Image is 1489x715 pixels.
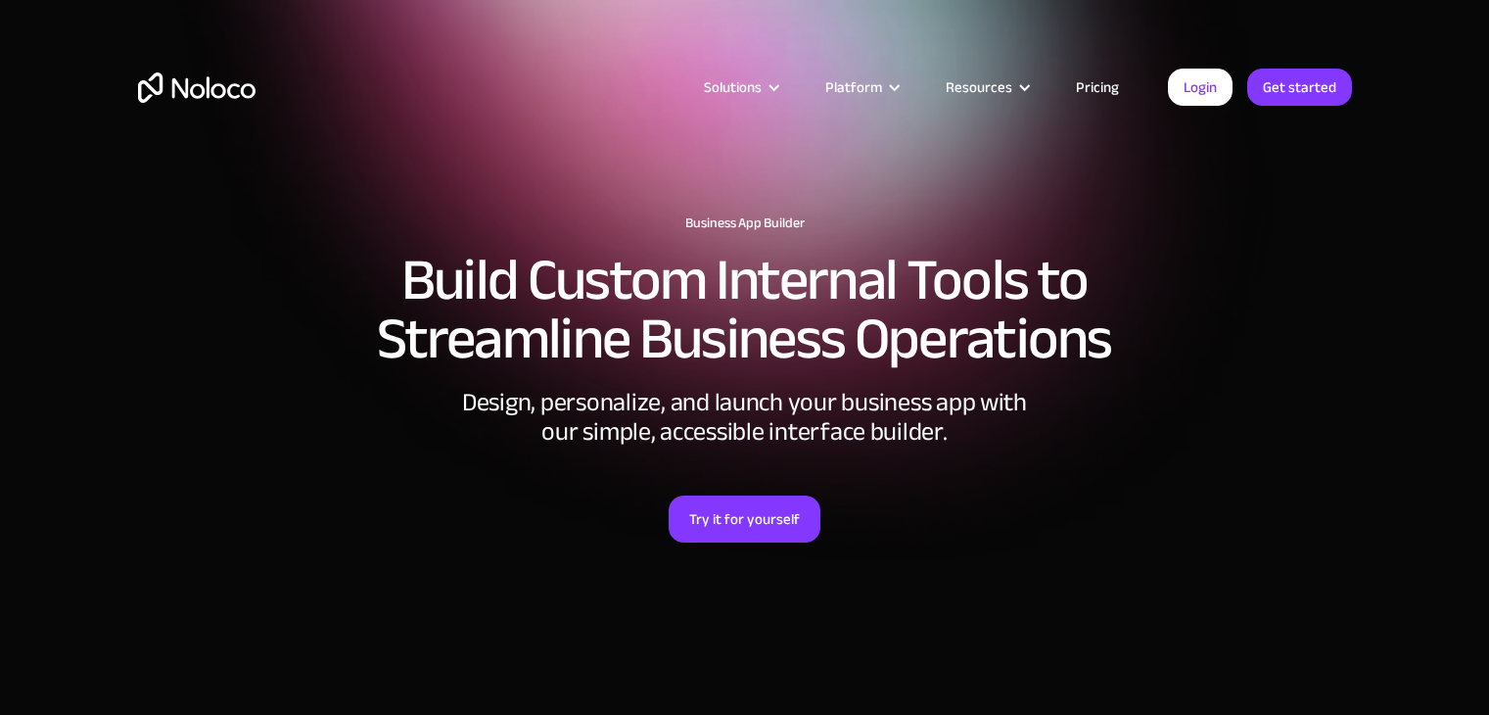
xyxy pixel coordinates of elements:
[1247,69,1352,106] a: Get started
[138,251,1352,368] h2: Build Custom Internal Tools to Streamline Business Operations
[679,74,801,100] div: Solutions
[946,74,1012,100] div: Resources
[1051,74,1143,100] a: Pricing
[138,72,256,103] a: home
[704,74,762,100] div: Solutions
[825,74,882,100] div: Platform
[138,215,1352,231] h1: Business App Builder
[669,496,820,543] a: Try it for yourself
[1168,69,1233,106] a: Login
[451,388,1039,447] div: Design, personalize, and launch your business app with our simple, accessible interface builder.
[921,74,1051,100] div: Resources
[801,74,921,100] div: Platform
